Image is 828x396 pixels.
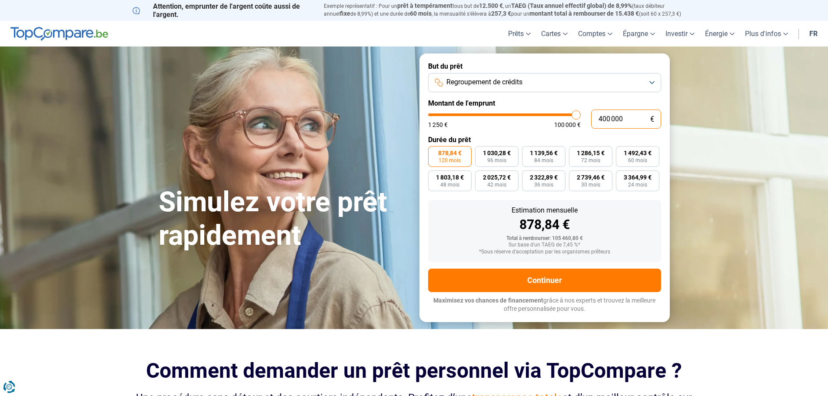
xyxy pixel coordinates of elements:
a: Prêts [503,21,536,47]
div: *Sous réserve d'acceptation par les organismes prêteurs [435,249,654,255]
a: Plus d'infos [740,21,793,47]
span: 1 492,43 € [624,150,652,156]
span: TAEG (Taux annuel effectif global) de 8,99% [511,2,632,9]
span: 878,84 € [438,150,462,156]
p: Exemple représentatif : Pour un tous but de , un (taux débiteur annuel de 8,99%) et une durée de ... [324,2,696,18]
span: 48 mois [440,182,459,187]
label: Montant de l'emprunt [428,99,661,107]
h2: Comment demander un prêt personnel via TopCompare ? [133,359,696,383]
span: fixe [340,10,350,17]
span: 12.500 € [479,2,503,9]
div: 878,84 € [435,218,654,231]
a: Investir [660,21,700,47]
span: 1 030,28 € [483,150,511,156]
span: 60 mois [410,10,432,17]
span: 257,3 € [491,10,511,17]
span: prêt à tempérament [397,2,452,9]
div: Total à rembourser: 105 460,80 € [435,236,654,242]
span: 2 025,72 € [483,174,511,180]
span: montant total à rembourser de 15.438 € [529,10,639,17]
span: € [650,116,654,123]
span: 3 364,99 € [624,174,652,180]
p: Attention, emprunter de l'argent coûte aussi de l'argent. [133,2,313,19]
span: 30 mois [581,182,600,187]
a: Comptes [573,21,618,47]
span: 2 739,46 € [577,174,605,180]
span: 1 286,15 € [577,150,605,156]
span: 1 250 € [428,122,448,128]
span: 96 mois [487,158,506,163]
h1: Simulez votre prêt rapidement [159,186,409,253]
span: 1 803,18 € [436,174,464,180]
div: Sur base d'un TAEG de 7,45 %* [435,242,654,248]
label: But du prêt [428,62,661,70]
label: Durée du prêt [428,136,661,144]
span: 60 mois [628,158,647,163]
span: Regroupement de crédits [446,77,522,87]
button: Regroupement de crédits [428,73,661,92]
a: fr [804,21,823,47]
a: Cartes [536,21,573,47]
p: grâce à nos experts et trouvez la meilleure offre personnalisée pour vous. [428,296,661,313]
a: Épargne [618,21,660,47]
span: 120 mois [439,158,461,163]
span: 2 322,89 € [530,174,558,180]
span: 36 mois [534,182,553,187]
a: Énergie [700,21,740,47]
span: 72 mois [581,158,600,163]
span: 24 mois [628,182,647,187]
button: Continuer [428,269,661,292]
span: 84 mois [534,158,553,163]
div: Estimation mensuelle [435,207,654,214]
span: Maximisez vos chances de financement [433,297,543,304]
span: 100 000 € [554,122,581,128]
span: 42 mois [487,182,506,187]
span: 1 139,56 € [530,150,558,156]
img: TopCompare [10,27,108,41]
